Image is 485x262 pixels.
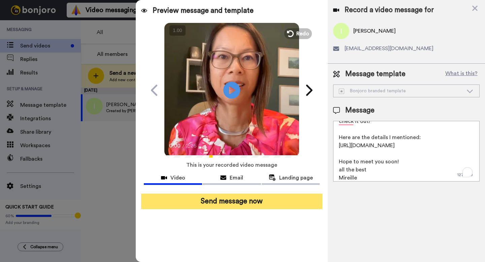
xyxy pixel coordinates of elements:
span: Landing page [279,174,313,182]
span: Video [170,174,185,182]
div: Bonjoro branded template [339,88,463,94]
span: This is your recorded video message [186,158,277,172]
textarea: To enrich screen reader interactions, please activate Accessibility in Grammarly extension settings [333,121,480,182]
img: demo-template.svg [339,89,344,94]
span: / [182,142,185,150]
span: Message [345,105,375,116]
span: [EMAIL_ADDRESS][DOMAIN_NAME] [345,44,433,53]
span: Email [230,174,243,182]
span: Message template [345,69,406,79]
button: What is this? [443,69,480,79]
button: Send message now [141,194,322,209]
span: 2:26 [186,142,198,150]
span: 0:00 [169,142,181,150]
